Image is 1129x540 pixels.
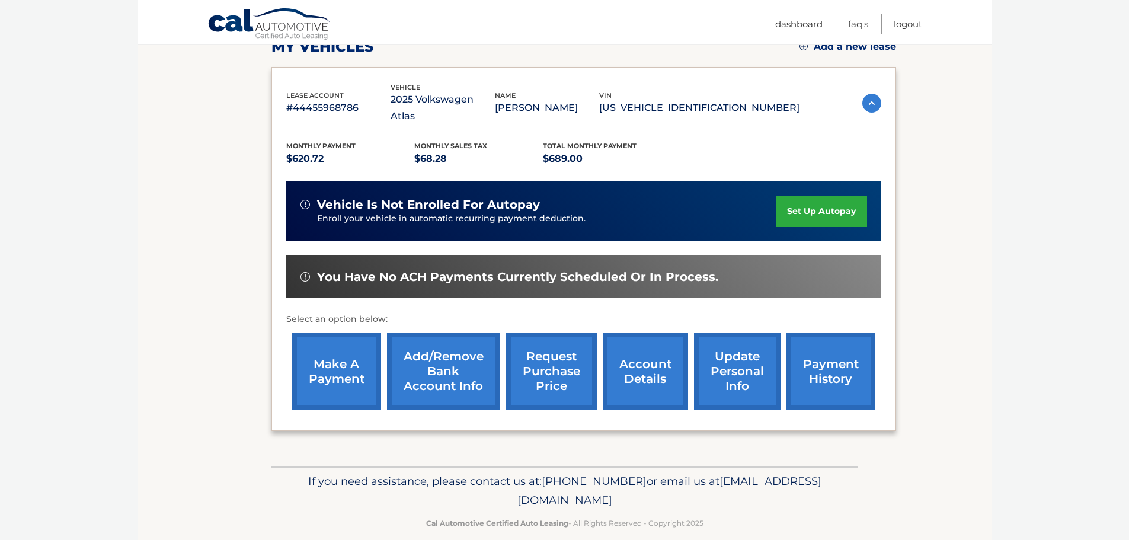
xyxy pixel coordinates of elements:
[543,142,637,150] span: Total Monthly Payment
[279,472,850,510] p: If you need assistance, please contact us at: or email us at
[317,212,777,225] p: Enroll your vehicle in automatic recurring payment deduction.
[317,270,718,285] span: You have no ACH payments currently scheduled or in process.
[414,151,543,167] p: $68.28
[387,333,500,410] a: Add/Remove bank account info
[799,41,896,53] a: Add a new lease
[603,333,688,410] a: account details
[506,333,597,410] a: request purchase price
[286,91,344,100] span: lease account
[799,42,808,50] img: add.svg
[517,474,821,507] span: [EMAIL_ADDRESS][DOMAIN_NAME]
[495,100,599,116] p: [PERSON_NAME]
[414,142,487,150] span: Monthly sales Tax
[286,151,415,167] p: $620.72
[426,519,568,528] strong: Cal Automotive Certified Auto Leasing
[207,8,332,42] a: Cal Automotive
[542,474,647,488] span: [PHONE_NUMBER]
[391,83,420,91] span: vehicle
[894,14,922,34] a: Logout
[599,100,799,116] p: [US_VEHICLE_IDENTIFICATION_NUMBER]
[495,91,516,100] span: name
[300,200,310,209] img: alert-white.svg
[279,517,850,529] p: - All Rights Reserved - Copyright 2025
[543,151,671,167] p: $689.00
[317,197,540,212] span: vehicle is not enrolled for autopay
[286,100,391,116] p: #44455968786
[776,196,866,227] a: set up autopay
[694,333,781,410] a: update personal info
[391,91,495,124] p: 2025 Volkswagen Atlas
[292,333,381,410] a: make a payment
[775,14,823,34] a: Dashboard
[848,14,868,34] a: FAQ's
[271,38,374,56] h2: my vehicles
[300,272,310,282] img: alert-white.svg
[286,142,356,150] span: Monthly Payment
[599,91,612,100] span: vin
[862,94,881,113] img: accordion-active.svg
[286,312,881,327] p: Select an option below:
[786,333,875,410] a: payment history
